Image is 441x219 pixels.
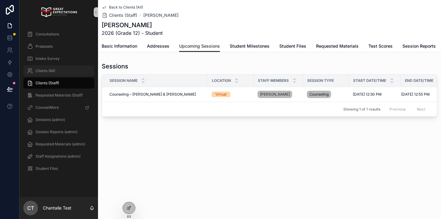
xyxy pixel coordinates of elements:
[23,163,94,174] a: Student Files
[102,62,128,71] h1: Sessions
[36,130,77,134] span: Session Reports (admin)
[23,41,94,52] a: Proposals
[102,43,137,49] span: Basic Information
[23,65,94,76] a: Clients (All)
[343,107,380,112] span: Showing 1 of 1 results
[36,81,59,86] span: Clients (Staff)
[40,7,77,17] img: App logo
[36,154,81,159] span: Staff Assignations (admin)
[23,102,94,113] a: CounselMore
[309,92,329,97] span: Counseling
[316,41,359,53] a: Requested Materials
[179,41,220,52] a: Upcoming Sessions
[109,12,137,18] span: Clients (Staff)
[402,43,436,49] span: Session Reports
[20,24,98,182] div: scrollable content
[147,43,169,49] span: Addresses
[212,78,231,83] span: Location
[102,41,137,53] a: Basic Information
[109,92,196,97] span: Counseling – [PERSON_NAME] & [PERSON_NAME]
[27,204,34,212] span: CT
[260,92,290,97] span: [PERSON_NAME]
[36,56,60,61] span: Intake Survey
[43,205,71,211] p: Chantalle Test
[36,32,59,37] span: Consultations
[23,53,94,64] a: Intake Survey
[102,21,163,29] h1: [PERSON_NAME]
[23,78,94,89] a: Clients (Staff)
[23,139,94,150] a: Requested Materials (admin)
[353,92,382,97] span: [DATE] 12:30 PM
[102,29,163,37] span: 2026 (Grade 12) - Student
[258,78,289,83] span: Staff Members
[353,78,386,83] span: Start Date/Time
[279,41,306,53] a: Student Files
[36,166,58,171] span: Student Files
[368,41,393,53] a: Test Scores
[36,44,53,49] span: Proposals
[368,43,393,49] span: Test Scores
[102,12,137,18] a: Clients (Staff)
[401,92,430,97] span: [DATE] 12:55 PM
[230,43,269,49] span: Student Milestones
[36,93,83,98] span: Requested Materials (Staff)
[316,43,359,49] span: Requested Materials
[402,41,436,53] a: Session Reports
[23,126,94,137] a: Session Reports (admin)
[405,78,433,83] span: End Date/Time
[109,5,143,10] span: Back to Clients (All)
[36,105,59,110] span: CounselMore
[279,43,306,49] span: Student Files
[143,12,179,18] a: [PERSON_NAME]
[23,29,94,40] a: Consultations
[36,117,65,122] span: Sessions (admin)
[110,78,138,83] span: Session Name
[307,78,334,83] span: Session Type
[23,114,94,125] a: Sessions (admin)
[23,151,94,162] a: Staff Assignations (admin)
[147,41,169,53] a: Addresses
[23,90,94,101] a: Requested Materials (Staff)
[36,142,85,147] span: Requested Materials (admin)
[230,41,269,53] a: Student Milestones
[102,5,143,10] a: Back to Clients (All)
[36,68,55,73] span: Clients (All)
[258,91,292,98] a: [PERSON_NAME]
[215,92,227,97] div: Virtual
[179,43,220,49] span: Upcoming Sessions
